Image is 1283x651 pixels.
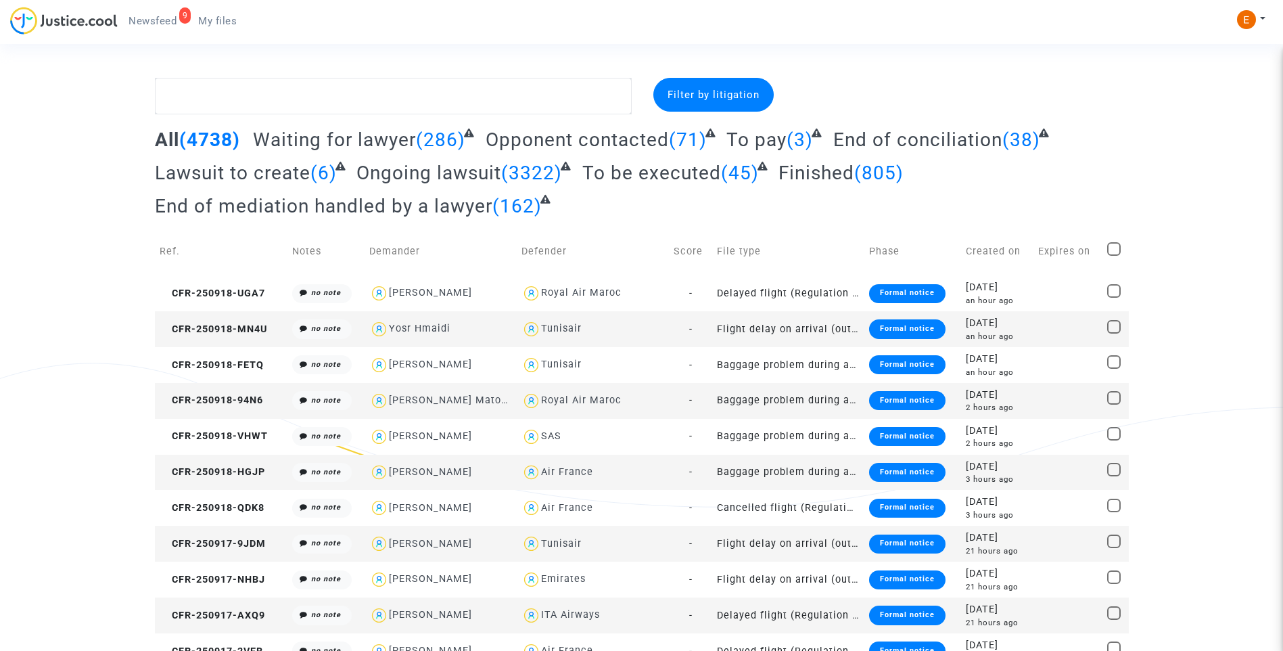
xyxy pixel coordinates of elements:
[311,396,341,405] i: no note
[311,360,341,369] i: no note
[160,574,265,585] span: CFR-250917-NHBJ
[10,7,118,35] img: jc-logo.svg
[501,162,562,184] span: (3322)
[854,162,904,184] span: (805)
[369,355,389,375] img: icon-user.svg
[369,391,389,411] img: icon-user.svg
[689,502,693,514] span: -
[369,498,389,518] img: icon-user.svg
[389,430,472,442] div: [PERSON_NAME]
[1237,10,1256,29] img: ACg8ocIeiFvHKe4dA5oeRFd_CiCnuxWUEc1A2wYhRJE3TTWt=s96-c
[369,570,389,589] img: icon-user.svg
[721,162,759,184] span: (45)
[966,438,1029,449] div: 2 hours ago
[966,388,1029,403] div: [DATE]
[389,609,472,621] div: [PERSON_NAME]
[669,129,707,151] span: (71)
[521,463,541,482] img: icon-user.svg
[541,538,582,549] div: Tunisair
[966,402,1029,413] div: 2 hours ago
[389,359,472,370] div: [PERSON_NAME]
[869,355,946,374] div: Formal notice
[1002,129,1040,151] span: (38)
[669,227,712,275] td: Score
[712,383,864,419] td: Baggage problem during a flight
[118,11,187,31] a: 9Newsfeed
[712,562,864,598] td: Flight delay on arrival (outside of EU - Montreal Convention)
[961,227,1033,275] td: Created on
[966,352,1029,367] div: [DATE]
[416,129,465,151] span: (286)
[155,227,288,275] td: Ref.
[541,609,600,621] div: ITA Airways
[778,162,854,184] span: Finished
[541,323,582,334] div: Tunisair
[966,531,1029,545] div: [DATE]
[311,539,341,547] i: no note
[311,324,341,333] i: no note
[712,275,864,311] td: Delayed flight (Regulation EC 261/2004)
[389,538,472,549] div: [PERSON_NAME]
[389,323,450,334] div: Yosr Hmaidi
[787,129,813,151] span: (3)
[369,463,389,482] img: icon-user.svg
[369,319,389,339] img: icon-user.svg
[541,359,582,370] div: Tunisair
[966,495,1029,510] div: [DATE]
[311,575,341,583] i: no note
[712,455,864,491] td: Baggage problem during a flight
[369,427,389,447] img: icon-user.svg
[541,573,586,585] div: Emirates
[311,468,341,476] i: no note
[521,606,541,625] img: icon-user.svg
[541,395,622,406] div: Royal Air Maroc
[521,355,541,375] img: icon-user.svg
[689,323,693,335] span: -
[869,319,946,338] div: Formal notice
[541,287,622,298] div: Royal Air Maroc
[966,510,1029,521] div: 3 hours ago
[155,129,179,151] span: All
[869,606,946,625] div: Formal notice
[966,474,1029,485] div: 3 hours ago
[869,535,946,554] div: Formal notice
[521,427,541,447] img: icon-user.svg
[129,15,177,27] span: Newsfeed
[160,288,265,299] span: CFR-250918-UGA7
[311,610,341,619] i: no note
[1033,227,1102,275] td: Expires on
[521,284,541,303] img: icon-user.svg
[179,129,240,151] span: (4738)
[869,427,946,446] div: Formal notice
[712,227,864,275] td: File type
[160,430,268,442] span: CFR-250918-VHWT
[310,162,337,184] span: (6)
[517,227,669,275] td: Defender
[689,466,693,478] span: -
[389,573,472,585] div: [PERSON_NAME]
[521,391,541,411] img: icon-user.svg
[689,610,693,621] span: -
[966,602,1029,617] div: [DATE]
[486,129,669,151] span: Opponent contacted
[712,526,864,562] td: Flight delay on arrival (outside of EU - Montreal Convention)
[869,284,946,303] div: Formal notice
[389,502,472,514] div: [PERSON_NAME]
[155,195,492,217] span: End of mediation handled by a lawyer
[160,610,265,621] span: CFR-250917-AXQ9
[369,284,389,303] img: icon-user.svg
[187,11,248,31] a: My files
[311,432,341,441] i: no note
[712,347,864,383] td: Baggage problem during a flight
[966,367,1029,378] div: an hour ago
[160,538,266,549] span: CFR-250917-9JDM
[160,359,264,371] span: CFR-250918-FETQ
[521,498,541,518] img: icon-user.svg
[726,129,787,151] span: To pay
[869,570,946,589] div: Formal notice
[365,227,517,275] td: Demander
[521,534,541,554] img: icon-user.svg
[582,162,721,184] span: To be executed
[668,89,760,101] span: Filter by litigation
[712,598,864,633] td: Delayed flight (Regulation EC 261/2004)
